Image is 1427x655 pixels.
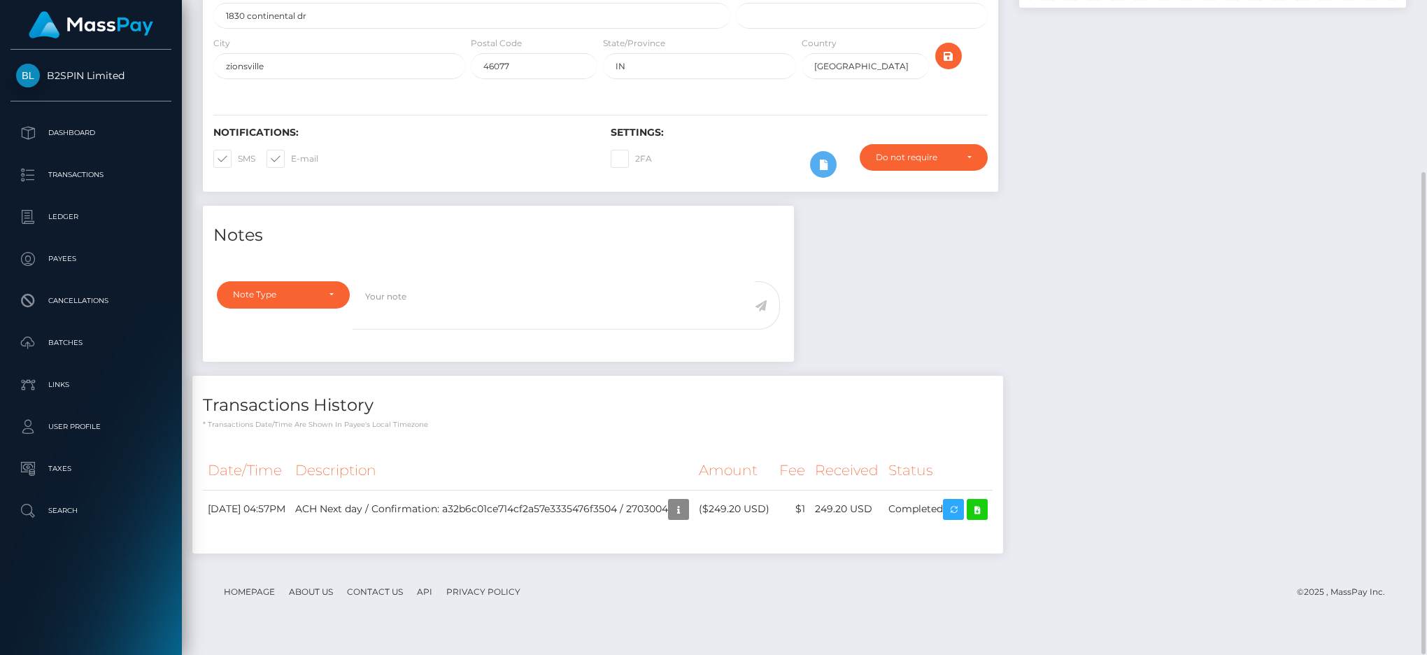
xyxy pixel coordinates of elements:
[810,451,883,490] th: Received
[1297,584,1396,600] div: © 2025 , MassPay Inc.
[16,164,166,185] p: Transactions
[16,374,166,395] p: Links
[203,490,290,528] td: [DATE] 04:57PM
[860,144,988,171] button: Do not require
[876,152,956,163] div: Do not require
[10,367,171,402] a: Links
[10,157,171,192] a: Transactions
[290,490,694,528] td: ACH Next day / Confirmation: a32b6c01ce714cf2a57e3335476f3504 / 2703004
[10,115,171,150] a: Dashboard
[10,451,171,486] a: Taxes
[10,283,171,318] a: Cancellations
[16,332,166,353] p: Batches
[16,416,166,437] p: User Profile
[16,64,40,87] img: B2SPIN Limited
[411,581,438,603] a: API
[341,581,409,603] a: Contact Us
[603,37,665,50] label: State/Province
[10,409,171,444] a: User Profile
[203,393,993,418] h4: Transactions History
[10,69,171,82] span: B2SPIN Limited
[213,127,590,139] h6: Notifications:
[441,581,526,603] a: Privacy Policy
[611,127,987,139] h6: Settings:
[283,581,339,603] a: About Us
[203,451,290,490] th: Date/Time
[694,451,774,490] th: Amount
[10,493,171,528] a: Search
[802,37,837,50] label: Country
[16,458,166,479] p: Taxes
[267,150,318,168] label: E-mail
[233,289,318,300] div: Note Type
[16,206,166,227] p: Ledger
[217,281,350,308] button: Note Type
[16,500,166,521] p: Search
[213,37,230,50] label: City
[774,490,810,528] td: $1
[16,122,166,143] p: Dashboard
[213,150,255,168] label: SMS
[218,581,281,603] a: Homepage
[16,290,166,311] p: Cancellations
[16,248,166,269] p: Payees
[810,490,883,528] td: 249.20 USD
[883,490,993,528] td: Completed
[694,490,774,528] td: ($249.20 USD)
[213,223,783,248] h4: Notes
[10,325,171,360] a: Batches
[774,451,810,490] th: Fee
[29,11,153,38] img: MassPay Logo
[10,241,171,276] a: Payees
[611,150,652,168] label: 2FA
[290,451,694,490] th: Description
[10,199,171,234] a: Ledger
[203,419,993,430] p: * Transactions date/time are shown in payee's local timezone
[471,37,522,50] label: Postal Code
[883,451,993,490] th: Status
